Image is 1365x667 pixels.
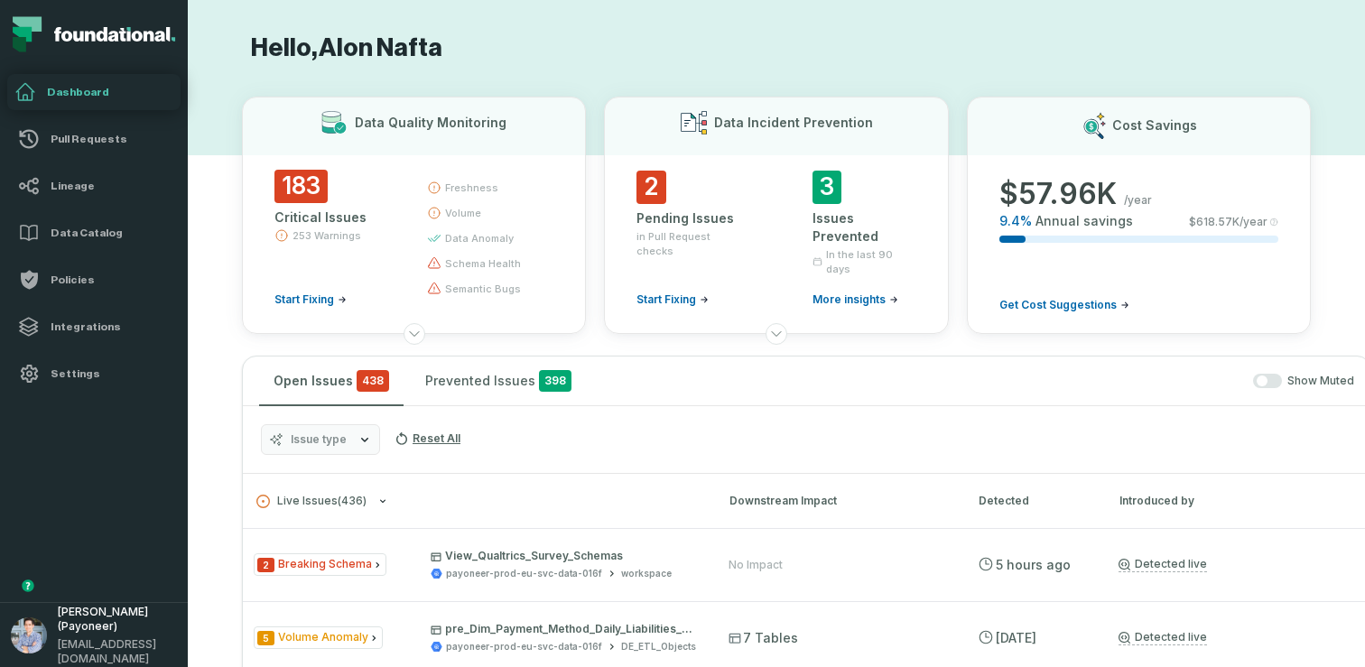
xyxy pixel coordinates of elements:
button: Live Issues(436) [256,495,697,508]
a: Dashboard [7,74,181,110]
h1: Hello, Alon Nafta [242,32,1311,64]
span: 9.4 % [999,212,1032,230]
div: workspace [621,567,672,580]
h3: Data Quality Monitoring [355,114,506,132]
a: Pull Requests [7,121,181,157]
h4: Dashboard [47,85,173,99]
div: Detected [979,493,1087,509]
span: $ 57.96K [999,176,1117,212]
a: Detected live [1119,557,1207,572]
relative-time: Aug 23, 2025, 11:16 PM PDT [996,630,1036,645]
span: freshness [445,181,498,195]
h4: Pull Requests [51,132,170,146]
div: Critical Issues [274,208,395,227]
a: Start Fixing [636,292,709,307]
div: Show Muted [593,374,1354,389]
span: 7 Tables [729,629,798,647]
span: 398 [539,370,571,392]
button: Issue type [261,424,380,455]
a: Integrations [7,309,181,345]
span: 3 [812,171,841,204]
a: Settings [7,356,181,392]
p: View_Qualtrics_Survey_Schemas [431,549,696,563]
span: Start Fixing [636,292,696,307]
relative-time: Aug 25, 2025, 6:03 PM PDT [996,557,1071,572]
a: Start Fixing [274,292,347,307]
button: Reset All [387,424,468,453]
span: data anomaly [445,231,514,245]
span: schema health [445,256,521,271]
a: Detected live [1119,630,1207,645]
div: DE_ETL_Objects [621,640,696,653]
div: Tooltip anchor [20,578,36,594]
span: in Pull Request checks [636,229,740,258]
a: Lineage [7,168,181,204]
h3: Data Incident Prevention [714,114,873,132]
div: payoneer-prod-eu-svc-data-016f [446,640,602,653]
span: volume [445,206,481,220]
a: Data Catalog [7,215,181,251]
span: /year [1124,193,1152,208]
span: critical issues and errors combined [357,370,389,392]
span: alon@foundational.io [58,637,177,666]
span: Issue type [291,432,347,447]
span: Start Fixing [274,292,334,307]
p: pre_Dim_Payment_Method_Daily_Liabilities_Loads_Charges_pop [431,622,696,636]
h4: Settings [51,366,170,381]
span: 183 [274,170,328,203]
h4: Lineage [51,179,170,193]
button: Data Quality Monitoring183Critical Issues253 WarningsStart Fixingfreshnessvolumedata anomalyschem... [242,97,586,334]
span: Get Cost Suggestions [999,298,1117,312]
h3: Cost Savings [1112,116,1197,134]
span: semantic bugs [445,282,521,296]
div: Issues Prevented [812,209,916,245]
span: 253 Warnings [292,228,361,243]
a: Policies [7,262,181,298]
span: 2 [636,171,666,204]
a: More insights [812,292,898,307]
img: avatar of Alon Nafta [11,617,47,653]
span: In the last 90 days [826,247,915,276]
span: Issue Type [254,553,386,576]
button: Data Incident Prevention2Pending Issuesin Pull Request checksStart Fixing3Issues PreventedIn the ... [604,97,948,334]
span: Alon Nafta (Payoneer) [58,605,177,634]
span: Issue Type [254,626,383,649]
a: Get Cost Suggestions [999,298,1129,312]
span: Severity [257,631,274,645]
span: $ 618.57K /year [1189,215,1267,229]
div: Pending Issues [636,209,740,227]
button: Open Issues [259,357,404,405]
h4: Data Catalog [51,226,170,240]
span: Live Issues ( 436 ) [256,495,367,508]
span: Severity [257,558,274,572]
button: Prevented Issues [411,357,586,405]
div: payoneer-prod-eu-svc-data-016f [446,567,602,580]
span: Annual savings [1035,212,1133,230]
h4: Integrations [51,320,170,334]
span: More insights [812,292,886,307]
div: Downstream Impact [729,493,946,509]
div: No Impact [729,558,783,572]
h4: Policies [51,273,170,287]
button: Cost Savings$57.96K/year9.4%Annual savings$618.57K/yearGet Cost Suggestions [967,97,1311,334]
